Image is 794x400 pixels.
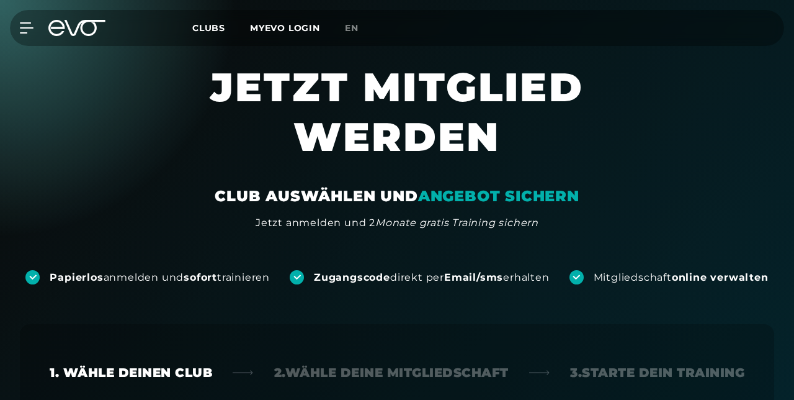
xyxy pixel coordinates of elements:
div: anmelden und trainieren [50,271,270,284]
a: Clubs [192,22,250,34]
span: Clubs [192,22,225,34]
div: 1. Wähle deinen Club [50,364,212,381]
div: 2. Wähle deine Mitgliedschaft [274,364,509,381]
strong: Zugangscode [314,271,390,283]
em: ANGEBOT SICHERN [418,187,579,205]
em: Monate gratis Training sichern [375,217,538,229]
strong: online verwalten [672,271,769,283]
div: 3. Starte dein Training [570,364,744,381]
a: en [345,21,373,35]
strong: Email/sms [444,271,503,283]
strong: Papierlos [50,271,103,283]
h1: JETZT MITGLIED WERDEN [112,62,682,186]
a: MYEVO LOGIN [250,22,320,34]
div: Jetzt anmelden und 2 [256,216,538,230]
div: Mitgliedschaft [594,271,769,284]
span: en [345,22,359,34]
div: CLUB AUSWÄHLEN UND [215,186,579,206]
strong: sofort [184,271,217,283]
div: direkt per erhalten [314,271,549,284]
